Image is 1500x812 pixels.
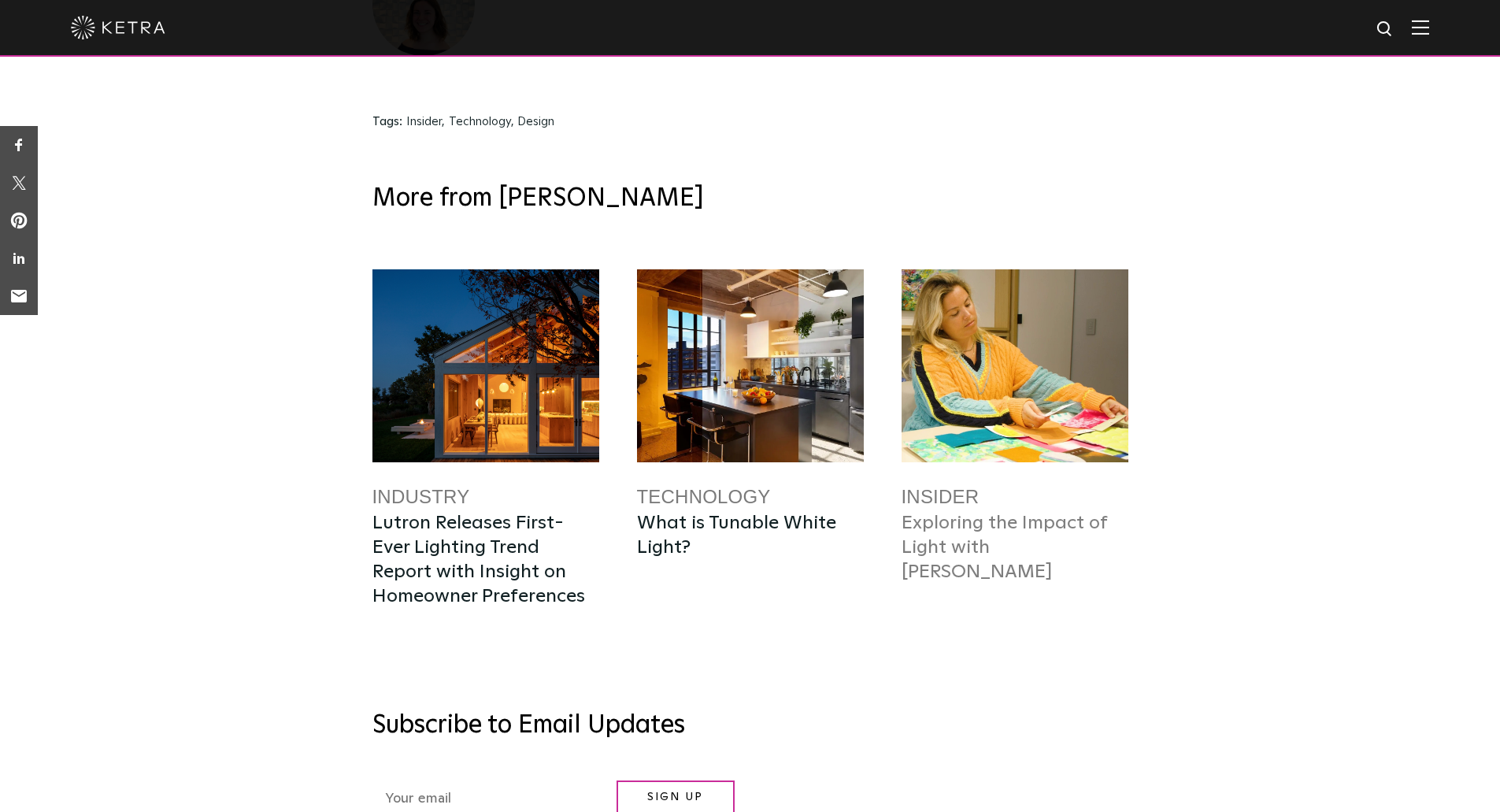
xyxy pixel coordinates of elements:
a: Technology [449,116,511,128]
a: Technology [637,486,771,507]
h3: More from [PERSON_NAME] [372,183,1128,216]
h3: Subscribe to Email Updates [372,710,1128,743]
a: Design [517,116,554,128]
a: Insider [406,116,442,128]
a: Exploring the Impact of Light with [PERSON_NAME] [902,514,1107,581]
span: , [442,116,445,128]
a: Industry [372,486,470,507]
span: , [511,116,514,128]
a: What is Tunable White Light? [637,514,836,557]
img: ketra-logo-2019-white [71,16,165,39]
img: search icon [1376,20,1395,39]
img: Hamburger%20Nav.svg [1412,20,1429,35]
a: Insider [902,486,980,507]
a: Lutron Releases First-Ever Lighting Trend Report with Insight on Homeowner Preferences [372,514,585,606]
input: Your email [372,786,609,812]
h3: Tags: [372,114,402,130]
